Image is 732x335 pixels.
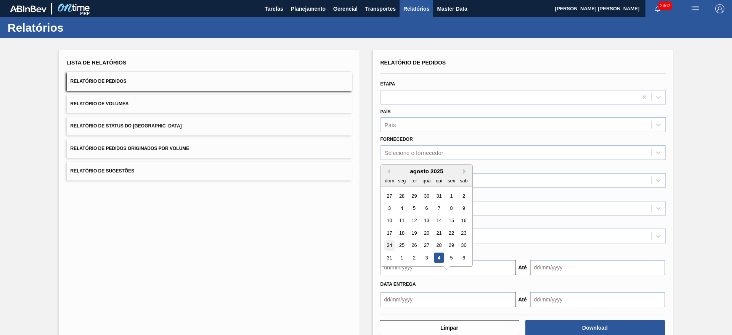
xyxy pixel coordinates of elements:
[458,203,469,213] div: Choose sábado, 9 de agosto de 2025
[8,23,143,32] h1: Relatórios
[515,292,530,307] button: Até
[380,282,416,287] span: Data entrega
[691,4,700,13] img: userActions
[384,191,395,201] div: Choose domingo, 27 de julho de 2025
[71,168,135,174] span: Relatório de Sugestões
[409,203,419,213] div: Choose terça-feira, 5 de agosto de 2025
[396,240,407,251] div: Choose segunda-feira, 25 de agosto de 2025
[380,292,515,307] input: dd/mm/yyyy
[381,168,472,174] div: agosto 2025
[421,216,432,226] div: Choose quarta-feira, 13 de agosto de 2025
[265,4,283,13] span: Tarefas
[530,260,665,275] input: dd/mm/yyyy
[530,292,665,307] input: dd/mm/yyyy
[383,190,470,264] div: month 2025-08
[458,228,469,238] div: Choose sábado, 23 de agosto de 2025
[384,216,395,226] div: Choose domingo, 10 de agosto de 2025
[10,5,47,12] img: TNhmsLtSVTkK8tSr43FrP2fwEKptu5GPRR3wAAAABJRU5ErkJggg==
[446,176,456,186] div: sex
[409,253,419,263] div: Choose terça-feira, 2 de setembro de 2025
[67,95,352,113] button: Relatório de Volumes
[715,4,724,13] img: Logout
[446,228,456,238] div: Choose sexta-feira, 22 de agosto de 2025
[409,176,419,186] div: ter
[380,137,413,142] label: Fornecedor
[433,228,444,238] div: Choose quinta-feira, 21 de agosto de 2025
[458,176,469,186] div: sab
[433,203,444,213] div: Choose quinta-feira, 7 de agosto de 2025
[421,253,432,263] div: Choose quarta-feira, 3 de setembro de 2025
[380,81,395,87] label: Etapa
[421,228,432,238] div: Choose quarta-feira, 20 de agosto de 2025
[458,216,469,226] div: Choose sábado, 16 de agosto de 2025
[409,191,419,201] div: Choose terça-feira, 29 de julho de 2025
[658,2,672,10] span: 2462
[380,109,391,114] label: País
[446,203,456,213] div: Choose sexta-feira, 8 de agosto de 2025
[67,72,352,91] button: Relatório de Pedidos
[384,253,395,263] div: Choose domingo, 31 de agosto de 2025
[385,150,443,156] div: Selecione o fornecedor
[421,176,432,186] div: qua
[380,60,446,66] span: Relatório de Pedidos
[365,4,396,13] span: Transportes
[291,4,326,13] span: Planejamento
[433,240,444,251] div: Choose quinta-feira, 28 de agosto de 2025
[384,240,395,251] div: Choose domingo, 24 de agosto de 2025
[409,216,419,226] div: Choose terça-feira, 12 de agosto de 2025
[446,240,456,251] div: Choose sexta-feira, 29 de agosto de 2025
[645,3,670,14] button: Notificações
[67,117,352,135] button: Relatório de Status do [GEOGRAPHIC_DATA]
[446,253,456,263] div: Choose sexta-feira, 5 de setembro de 2025
[515,260,530,275] button: Até
[396,203,407,213] div: Choose segunda-feira, 4 de agosto de 2025
[67,162,352,180] button: Relatório de Sugestões
[396,253,407,263] div: Choose segunda-feira, 1 de setembro de 2025
[433,253,444,263] div: Choose quinta-feira, 4 de setembro de 2025
[67,139,352,158] button: Relatório de Pedidos Originados por Volume
[67,60,127,66] span: Lista de Relatórios
[71,146,189,151] span: Relatório de Pedidos Originados por Volume
[396,228,407,238] div: Choose segunda-feira, 18 de agosto de 2025
[396,216,407,226] div: Choose segunda-feira, 11 de agosto de 2025
[384,228,395,238] div: Choose domingo, 17 de agosto de 2025
[437,4,467,13] span: Master Data
[433,176,444,186] div: qui
[409,228,419,238] div: Choose terça-feira, 19 de agosto de 2025
[385,122,396,128] div: País
[463,169,469,174] button: Next Month
[446,191,456,201] div: Choose sexta-feira, 1 de agosto de 2025
[458,253,469,263] div: Choose sábado, 6 de setembro de 2025
[421,240,432,251] div: Choose quarta-feira, 27 de agosto de 2025
[396,176,407,186] div: seg
[446,216,456,226] div: Choose sexta-feira, 15 de agosto de 2025
[71,101,128,106] span: Relatório de Volumes
[433,191,444,201] div: Choose quinta-feira, 31 de julho de 2025
[421,191,432,201] div: Choose quarta-feira, 30 de julho de 2025
[333,4,358,13] span: Gerencial
[396,191,407,201] div: Choose segunda-feira, 28 de julho de 2025
[421,203,432,213] div: Choose quarta-feira, 6 de agosto de 2025
[433,216,444,226] div: Choose quinta-feira, 14 de agosto de 2025
[458,240,469,251] div: Choose sábado, 30 de agosto de 2025
[384,203,395,213] div: Choose domingo, 3 de agosto de 2025
[385,169,390,174] button: Previous Month
[409,240,419,251] div: Choose terça-feira, 26 de agosto de 2025
[71,123,182,129] span: Relatório de Status do [GEOGRAPHIC_DATA]
[458,191,469,201] div: Choose sábado, 2 de agosto de 2025
[403,4,429,13] span: Relatórios
[71,79,127,84] span: Relatório de Pedidos
[384,176,395,186] div: dom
